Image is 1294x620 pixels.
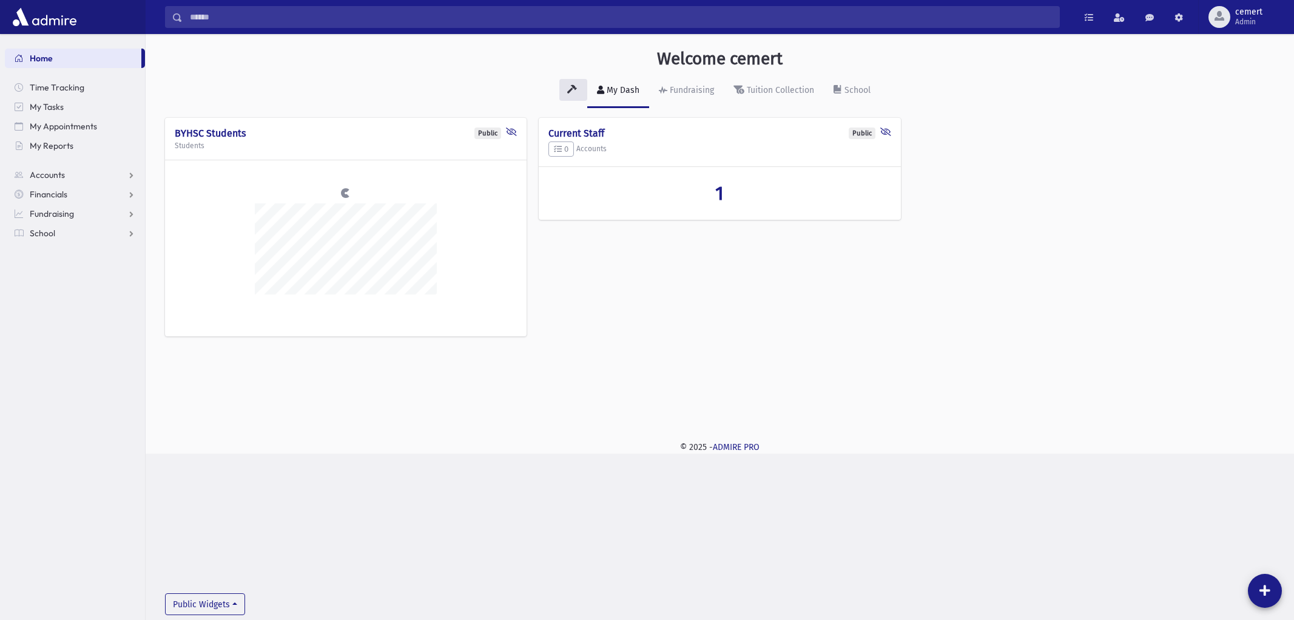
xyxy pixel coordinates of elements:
h5: Accounts [548,141,891,157]
span: School [30,228,55,239]
h4: Current Staff [548,128,891,139]
input: Search [183,6,1059,28]
span: Home [30,53,53,64]
span: Fundraising [30,208,74,219]
a: Financials [5,185,145,204]
div: Public [849,128,875,139]
span: 1 [715,182,724,205]
span: Admin [1235,17,1262,27]
a: My Dash [587,74,649,108]
span: My Reports [30,140,73,151]
span: Accounts [30,169,65,180]
a: School [824,74,880,108]
button: Public Widgets [165,593,245,615]
span: cemert [1235,7,1262,17]
span: My Tasks [30,101,64,112]
button: 0 [548,141,574,157]
a: My Reports [5,136,145,155]
div: Public [474,128,501,139]
h5: Students [175,141,517,150]
img: AdmirePro [10,5,79,29]
a: School [5,223,145,243]
a: ADMIRE PRO [713,442,760,452]
span: Financials [30,189,67,200]
span: My Appointments [30,121,97,132]
a: Home [5,49,141,68]
a: Tuition Collection [724,74,824,108]
a: Fundraising [5,204,145,223]
h4: BYHSC Students [175,128,517,139]
div: Tuition Collection [744,85,814,95]
a: My Appointments [5,117,145,136]
a: My Tasks [5,97,145,117]
div: Fundraising [667,85,714,95]
a: 1 [548,182,891,205]
div: School [842,85,871,95]
span: Time Tracking [30,82,84,93]
a: Fundraising [649,74,724,108]
h3: Welcome cemert [657,49,783,69]
div: © 2025 - [165,441,1275,454]
a: Accounts [5,165,145,185]
a: Time Tracking [5,78,145,97]
div: My Dash [604,85,639,95]
span: 0 [554,145,568,154]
